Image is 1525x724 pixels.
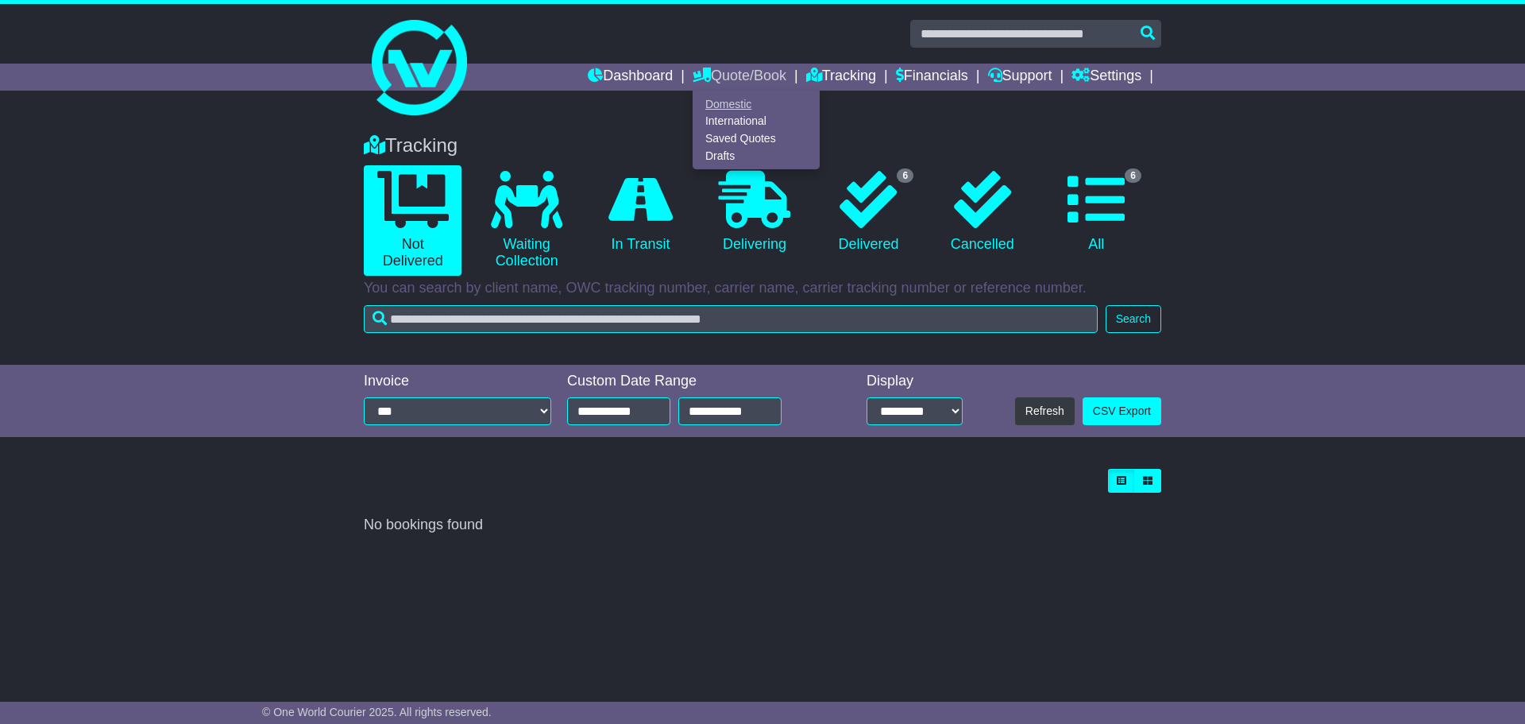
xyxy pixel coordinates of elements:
[356,134,1169,157] div: Tracking
[477,165,575,276] a: Waiting Collection
[693,130,819,148] a: Saved Quotes
[1015,397,1075,425] button: Refresh
[933,165,1031,259] a: Cancelled
[364,280,1161,297] p: You can search by client name, OWC tracking number, carrier name, carrier tracking number or refe...
[693,91,820,169] div: Quote/Book
[1106,305,1161,333] button: Search
[1048,165,1145,259] a: 6 All
[262,706,492,718] span: © One World Courier 2025. All rights reserved.
[693,64,786,91] a: Quote/Book
[567,373,822,390] div: Custom Date Range
[364,373,551,390] div: Invoice
[592,165,689,259] a: In Transit
[693,95,819,113] a: Domestic
[705,165,803,259] a: Delivering
[693,113,819,130] a: International
[1083,397,1161,425] a: CSV Export
[693,147,819,165] a: Drafts
[1071,64,1141,91] a: Settings
[897,168,913,183] span: 6
[867,373,963,390] div: Display
[1125,168,1141,183] span: 6
[896,64,968,91] a: Financials
[820,165,917,259] a: 6 Delivered
[588,64,673,91] a: Dashboard
[806,64,876,91] a: Tracking
[364,517,1161,534] div: No bookings found
[364,165,461,276] a: Not Delivered
[988,64,1052,91] a: Support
